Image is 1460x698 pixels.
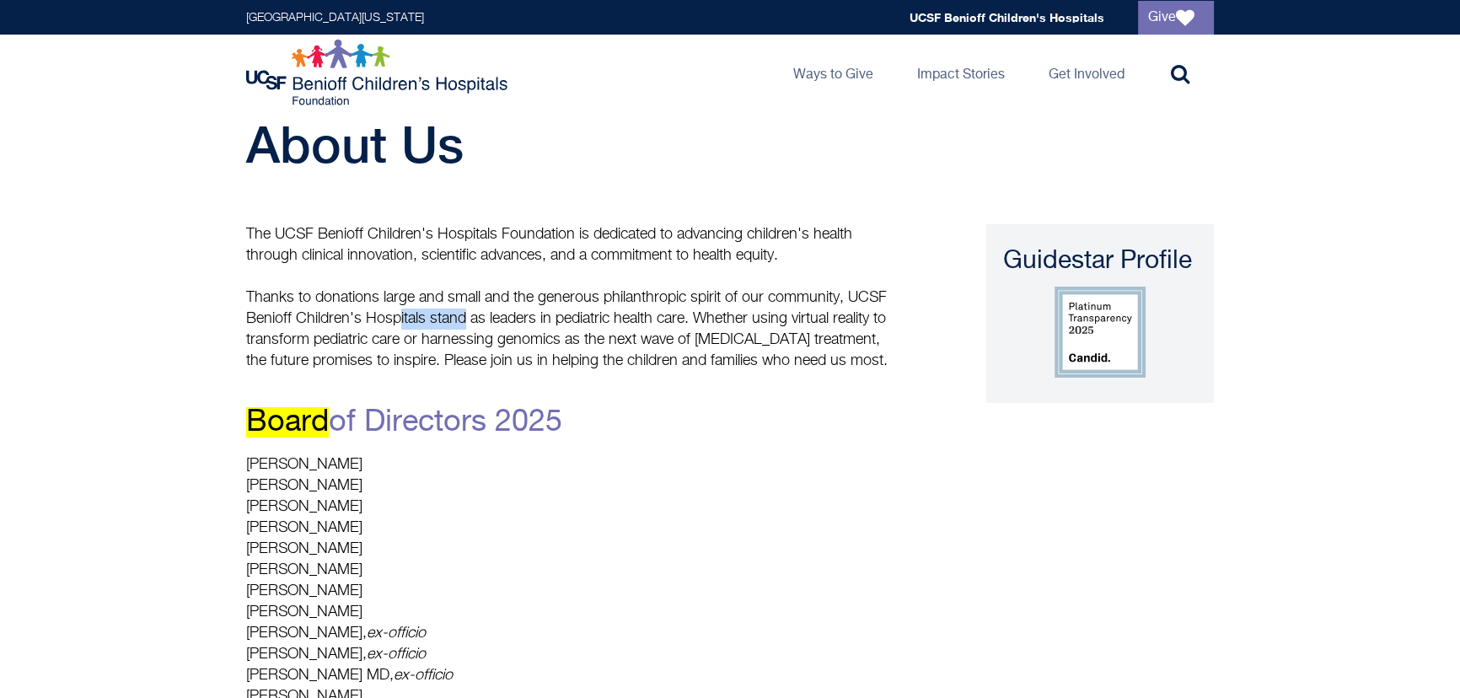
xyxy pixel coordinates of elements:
[904,35,1018,110] a: Impact Stories
[1138,1,1214,35] a: Give
[780,35,887,110] a: Ways to Give
[910,10,1104,24] a: UCSF Benioff Children's Hospitals
[246,115,464,174] span: About Us
[246,12,424,24] a: [GEOGRAPHIC_DATA][US_STATE]
[394,668,453,683] em: ex-officio
[1035,35,1138,110] a: Get Involved
[246,39,512,106] img: Logo for UCSF Benioff Children's Hospitals Foundation
[1003,244,1197,278] div: Guidestar Profile
[1055,287,1146,378] img: Guidestar Profile logo
[246,407,562,438] a: Boardof Directors 2025
[367,647,426,662] em: ex-officio
[246,287,895,372] p: Thanks to donations large and small and the generous philanthropic spirit of our community, UCSF ...
[246,407,329,438] mark: Board
[246,224,895,266] p: The UCSF Benioff Children's Hospitals Foundation is dedicated to advancing children's health thro...
[367,626,426,641] em: ex-officio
